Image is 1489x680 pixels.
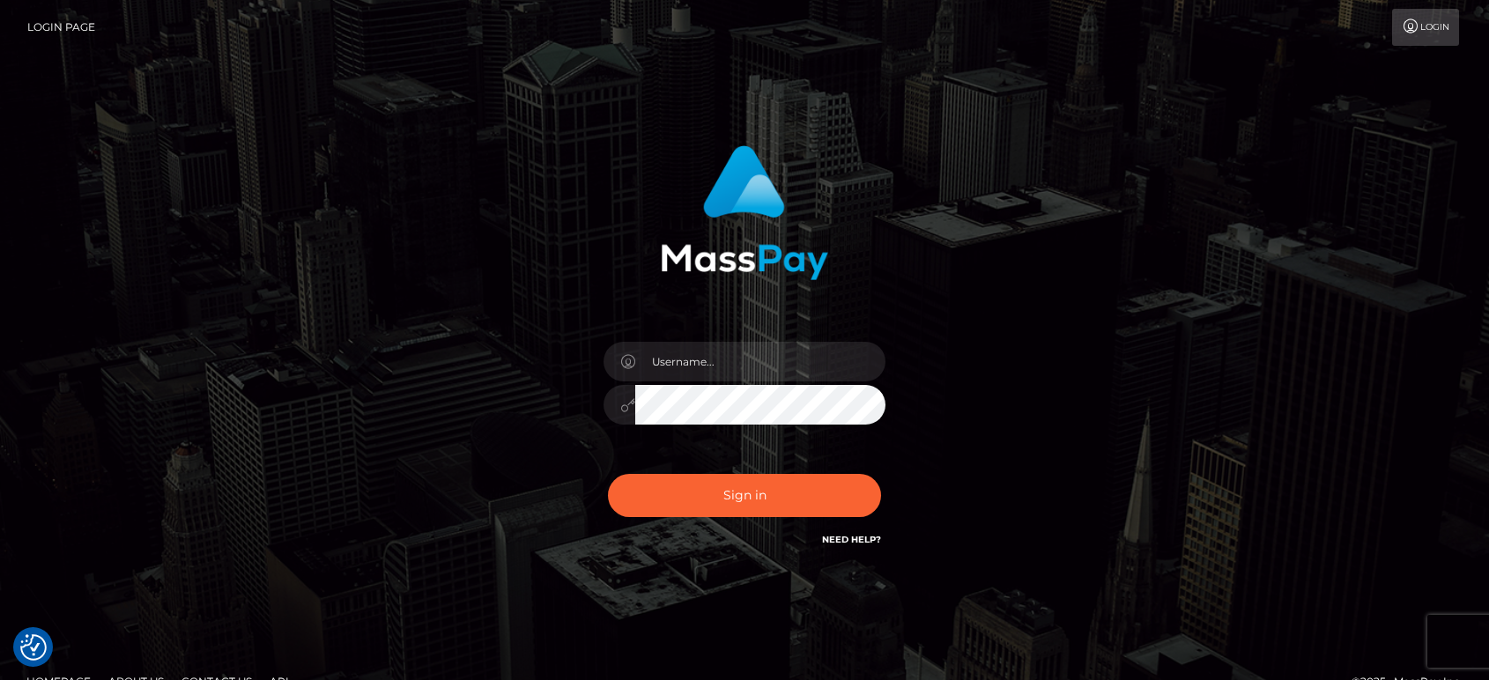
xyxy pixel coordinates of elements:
[1392,9,1459,46] a: Login
[27,9,95,46] a: Login Page
[822,534,881,545] a: Need Help?
[20,634,47,661] button: Consent Preferences
[608,474,881,517] button: Sign in
[661,145,828,280] img: MassPay Login
[20,634,47,661] img: Revisit consent button
[635,342,885,381] input: Username...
